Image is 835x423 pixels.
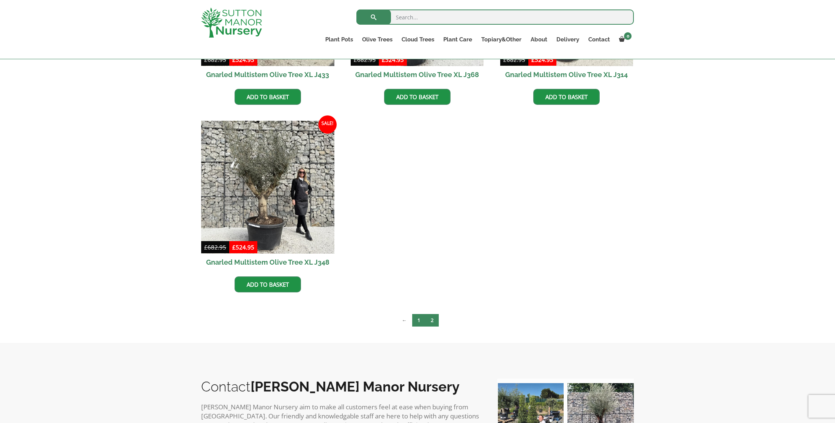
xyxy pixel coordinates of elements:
b: [PERSON_NAME] Manor Nursery [250,379,460,395]
h2: Contact [201,379,482,395]
a: 0 [614,34,634,45]
span: £ [382,56,385,63]
bdi: 682.95 [503,56,525,63]
a: Add to basket: “Gnarled Multistem Olive Tree XL J348” [235,276,301,292]
h2: Gnarled Multistem Olive Tree XL J348 [201,254,334,271]
a: Add to basket: “Gnarled Multistem Olive Tree XL J368” [384,89,451,105]
span: £ [232,56,236,63]
span: £ [232,243,236,251]
a: ← [397,314,412,327]
span: £ [204,56,208,63]
bdi: 524.95 [232,56,254,63]
a: Olive Trees [358,34,397,45]
h2: Gnarled Multistem Olive Tree XL J368 [351,66,484,83]
a: Page 1 [412,314,425,327]
h2: Gnarled Multistem Olive Tree XL J314 [500,66,633,83]
bdi: 682.95 [204,243,226,251]
a: Add to basket: “Gnarled Multistem Olive Tree XL J433” [235,89,301,105]
input: Search... [356,9,634,25]
img: logo [201,8,262,38]
img: Gnarled Multistem Olive Tree XL J348 [201,121,334,254]
a: About [526,34,552,45]
a: Plant Care [439,34,477,45]
a: Add to basket: “Gnarled Multistem Olive Tree XL J314” [533,89,600,105]
span: Sale! [318,115,337,134]
bdi: 682.95 [354,56,376,63]
a: Topiary&Other [477,34,526,45]
a: Cloud Trees [397,34,439,45]
h2: Gnarled Multistem Olive Tree XL J433 [201,66,334,83]
bdi: 524.95 [531,56,553,63]
span: Page 2 [425,314,439,327]
bdi: 524.95 [232,243,254,251]
span: £ [503,56,507,63]
span: 0 [624,32,632,40]
bdi: 682.95 [204,56,226,63]
a: Sale! Gnarled Multistem Olive Tree XL J348 [201,121,334,271]
span: £ [531,56,535,63]
a: Contact [584,34,614,45]
a: Plant Pots [321,34,358,45]
nav: Product Pagination [201,314,634,330]
span: £ [354,56,357,63]
bdi: 524.95 [382,56,404,63]
span: £ [204,243,208,251]
a: Delivery [552,34,584,45]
